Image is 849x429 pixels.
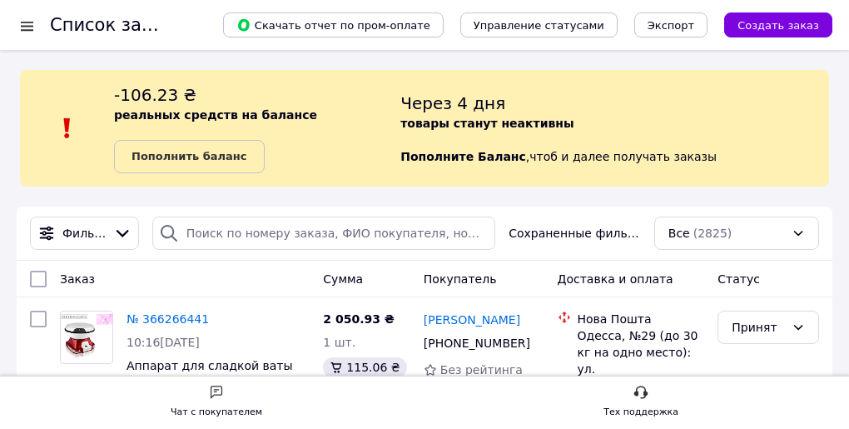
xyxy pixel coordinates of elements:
[127,312,209,326] a: № 366266441
[132,150,246,162] b: Пополнить баланс
[171,404,262,421] div: Чат с покупателем
[737,19,819,32] span: Создать заказ
[400,83,829,173] div: , чтоб и далее получать заказы
[707,17,832,31] a: Создать заказ
[400,150,526,163] b: Пополните Баланс
[323,272,363,286] span: Сумма
[50,15,193,35] h1: Список заказов
[127,336,200,349] span: 10:16[DATE]
[440,363,523,377] span: Без рейтинга
[400,117,573,130] b: товары станут неактивны
[114,140,264,173] a: Пополнить баланс
[55,116,80,141] img: :exclamation:
[603,404,678,421] div: Тех поддержка
[60,311,113,364] a: Фото товару
[558,272,673,286] span: Доставка и оплата
[323,336,355,349] span: 1 шт.
[717,272,760,286] span: Статус
[400,93,505,113] span: Через 4 дня
[509,225,641,242] span: Сохраненные фильтры:
[323,357,406,377] div: 115.06 ₴
[648,19,694,32] span: Экспорт
[62,225,107,242] span: Фильтры
[668,225,690,242] span: Все
[420,332,531,355] div: [PHONE_NUMBER]
[724,12,832,37] button: Создать заказ
[236,17,430,32] span: Скачать отчет по пром-оплате
[578,327,705,394] div: Одесса, №29 (до 30 кг на одно место): ул. [STREET_ADDRESS]
[424,312,520,328] a: [PERSON_NAME]
[61,314,112,361] img: Фото товару
[223,12,444,37] button: Скачать отчет по пром-оплате
[127,359,293,406] a: Аппарат для сладкой ваты [PERSON_NAME] HZW 8322 500вт [GEOGRAPHIC_DATA]
[114,85,196,105] span: -106.23 ₴
[460,12,618,37] button: Управление статусами
[424,272,497,286] span: Покупатель
[474,19,604,32] span: Управление статусами
[693,227,732,240] span: (2825)
[634,12,707,37] button: Экспорт
[732,318,785,337] div: Принят
[152,217,495,250] input: Поиск по номеру заказа, ФИО покупателя, номеру телефона, Email, номеру накладной
[60,272,95,286] span: Заказ
[578,311,705,327] div: Нова Пошта
[114,108,317,122] b: реальных средств на балансе
[323,312,395,326] span: 2 050.93 ₴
